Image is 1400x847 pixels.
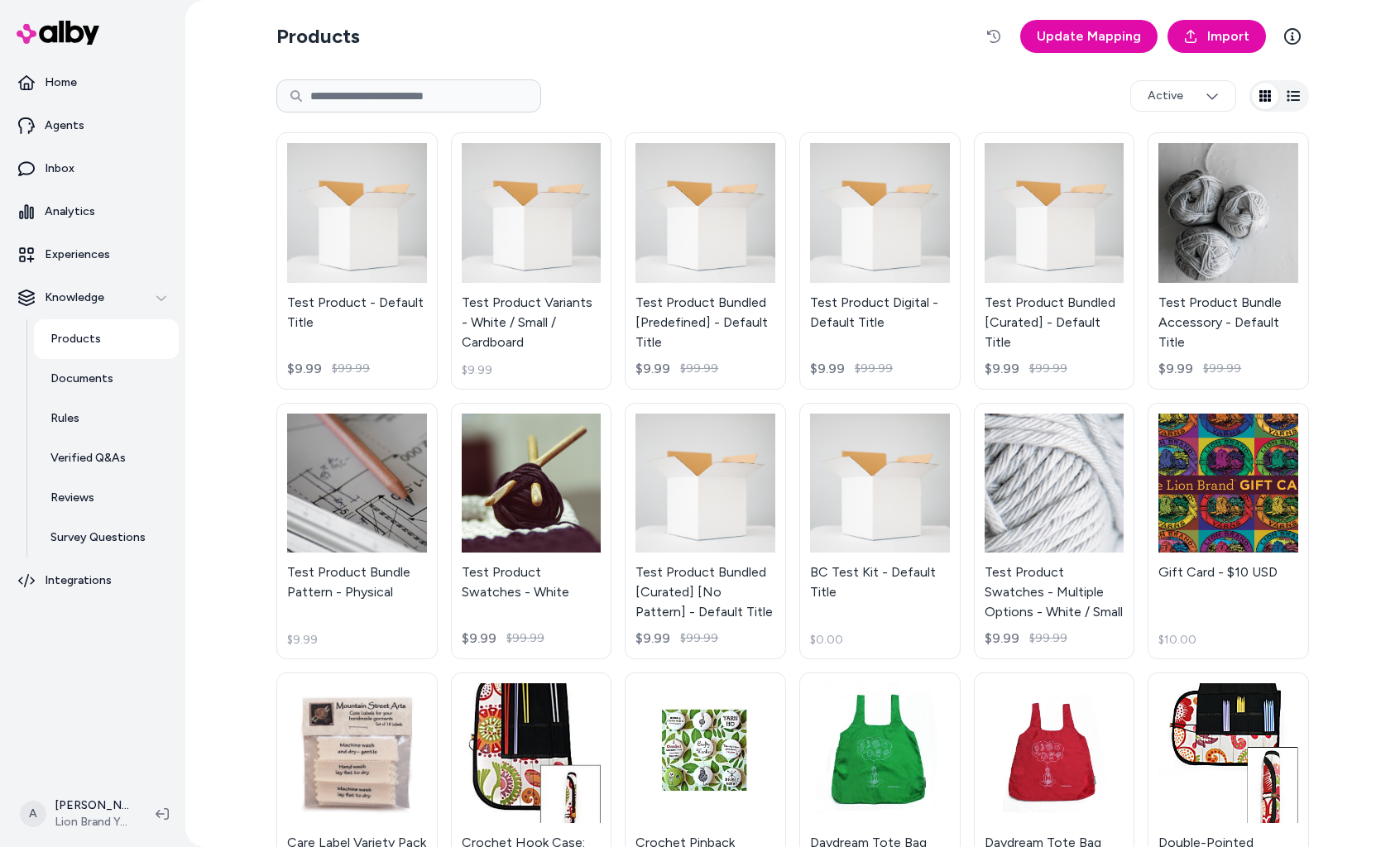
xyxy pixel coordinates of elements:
[1167,20,1266,53] a: Import
[7,63,179,103] a: Home
[34,359,179,399] a: Documents
[50,371,113,387] p: Documents
[1148,403,1309,660] a: Gift Card - $10 USDGift Card - $10 USD$10.00
[45,203,95,220] p: Analytics
[17,21,99,45] img: alby Logo
[45,160,74,177] p: Inbox
[10,787,142,840] button: A[PERSON_NAME]Lion Brand Yarn
[974,403,1135,660] a: Test Product Swatches - Multiple Options - White / SmallTest Product Swatches - Multiple Options ...
[1148,132,1309,390] a: Test Product Bundle Accessory - Default TitleTest Product Bundle Accessory - Default Title$9.99$9...
[276,132,438,390] a: Test Product - Default TitleTest Product - Default Title$9.99$99.99
[625,403,786,660] a: Test Product Bundled [Curated] [No Pattern] - Default TitleTest Product Bundled [Curated] [No Pat...
[34,478,179,518] a: Reviews
[45,74,77,91] p: Home
[34,319,179,359] a: Products
[55,797,129,814] p: [PERSON_NAME]
[50,529,146,546] p: Survey Questions
[34,399,179,438] a: Rules
[799,132,961,390] a: Test Product Digital - Default TitleTest Product Digital - Default Title$9.99$99.99
[276,23,360,50] h2: Products
[45,290,104,306] p: Knowledge
[45,246,110,263] p: Experiences
[45,572,112,589] p: Integrations
[45,117,84,134] p: Agents
[50,450,126,467] p: Verified Q&As
[1130,80,1236,112] button: Active
[799,403,961,660] a: BC Test Kit - Default TitleBC Test Kit - Default Title$0.00
[1207,26,1249,46] span: Import
[451,132,612,390] a: Test Product Variants - White / Small / CardboardTest Product Variants - White / Small / Cardboar...
[7,235,179,275] a: Experiences
[34,438,179,478] a: Verified Q&As
[7,106,179,146] a: Agents
[34,518,179,557] a: Survey Questions
[50,490,94,506] p: Reviews
[1037,26,1141,46] span: Update Mapping
[7,192,179,232] a: Analytics
[7,561,179,601] a: Integrations
[1020,20,1158,53] a: Update Mapping
[625,132,786,390] a: Test Product Bundled [Predefined] - Default TitleTest Product Bundled [Predefined] - Default Titl...
[974,132,1135,390] a: Test Product Bundled [Curated] - Default TitleTest Product Bundled [Curated] - Default Title$9.99...
[20,801,46,827] span: A
[451,403,612,660] a: Test Product Swatches - WhiteTest Product Swatches - White$9.99$99.99
[50,410,79,427] p: Rules
[7,278,179,318] button: Knowledge
[7,149,179,189] a: Inbox
[276,403,438,660] a: Test Product Bundle Pattern - PhysicalTest Product Bundle Pattern - Physical$9.99
[55,814,129,830] span: Lion Brand Yarn
[50,331,101,347] p: Products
